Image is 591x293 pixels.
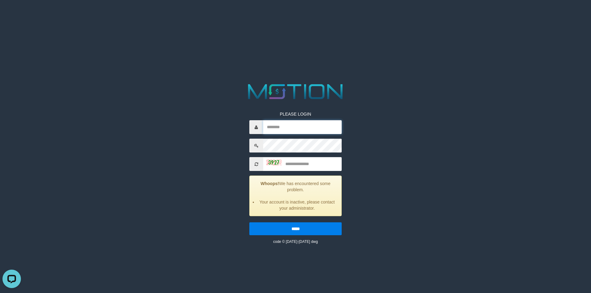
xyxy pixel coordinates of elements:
[266,159,282,165] img: captcha
[261,181,279,186] strong: Whoops!
[249,176,342,216] div: We has encountered some problem.
[257,199,337,211] li: Your account is inactive, please contact your administrator.
[273,240,318,244] small: code © [DATE]-[DATE] dwg
[2,2,21,21] button: Open LiveChat chat widget
[249,111,342,117] p: PLEASE LOGIN
[244,81,347,102] img: MOTION_logo.png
